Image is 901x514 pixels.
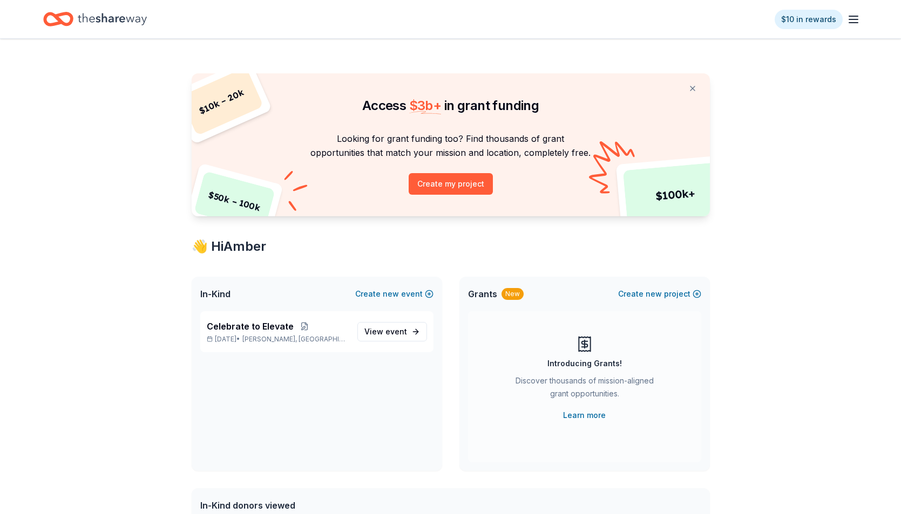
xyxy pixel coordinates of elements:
[409,173,493,195] button: Create my project
[383,287,399,300] span: new
[646,287,662,300] span: new
[205,132,697,160] p: Looking for grant funding too? Find thousands of grant opportunities that match your mission and ...
[775,10,843,29] a: $10 in rewards
[179,67,263,136] div: $ 10k – 20k
[200,287,231,300] span: In-Kind
[547,357,622,370] div: Introducing Grants!
[511,374,658,405] div: Discover thousands of mission-aligned grant opportunities.
[502,288,524,300] div: New
[242,335,348,344] span: [PERSON_NAME], [GEOGRAPHIC_DATA]
[618,287,701,300] button: Createnewproject
[192,238,710,255] div: 👋 Hi Amber
[207,320,294,333] span: Celebrate to Elevate
[385,327,407,336] span: event
[200,499,443,512] div: In-Kind donors viewed
[362,98,539,113] span: Access in grant funding
[355,287,433,300] button: Createnewevent
[563,409,606,422] a: Learn more
[207,335,349,344] p: [DATE] •
[43,6,147,32] a: Home
[357,322,427,341] a: View event
[409,98,442,113] span: $ 3b +
[364,325,407,338] span: View
[468,287,497,300] span: Grants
